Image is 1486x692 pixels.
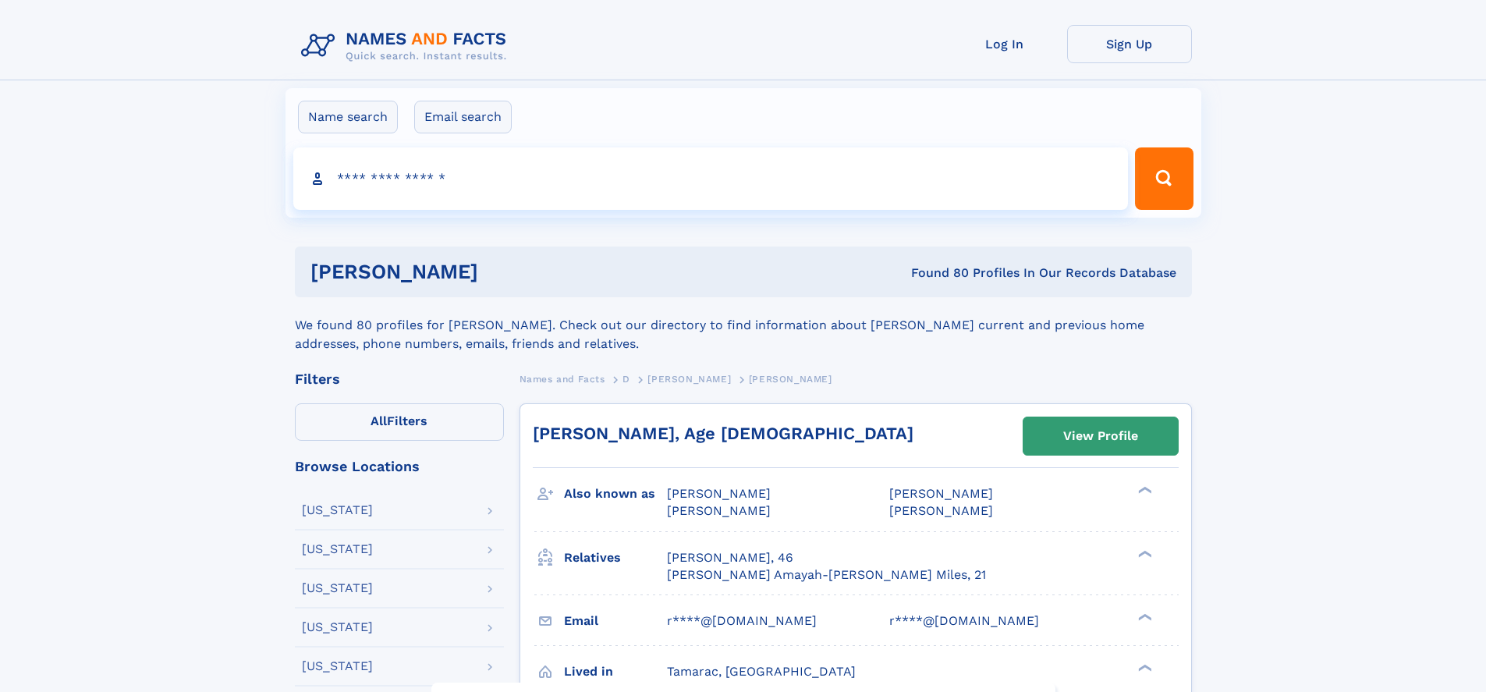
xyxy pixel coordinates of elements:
[1135,147,1193,210] button: Search Button
[667,664,856,679] span: Tamarac, [GEOGRAPHIC_DATA]
[889,486,993,501] span: [PERSON_NAME]
[310,262,695,282] h1: [PERSON_NAME]
[647,369,731,389] a: [PERSON_NAME]
[533,424,913,443] a: [PERSON_NAME], Age [DEMOGRAPHIC_DATA]
[942,25,1067,63] a: Log In
[293,147,1129,210] input: search input
[520,369,605,389] a: Names and Facts
[564,481,667,507] h3: Also known as
[749,374,832,385] span: [PERSON_NAME]
[622,369,630,389] a: D
[295,297,1192,353] div: We found 80 profiles for [PERSON_NAME]. Check out our directory to find information about [PERSON...
[1067,25,1192,63] a: Sign Up
[295,403,504,441] label: Filters
[1134,548,1153,559] div: ❯
[1023,417,1178,455] a: View Profile
[667,503,771,518] span: [PERSON_NAME]
[302,582,373,594] div: [US_STATE]
[302,504,373,516] div: [US_STATE]
[622,374,630,385] span: D
[295,372,504,386] div: Filters
[302,660,373,672] div: [US_STATE]
[1134,612,1153,622] div: ❯
[647,374,731,385] span: [PERSON_NAME]
[414,101,512,133] label: Email search
[302,621,373,633] div: [US_STATE]
[1134,662,1153,672] div: ❯
[298,101,398,133] label: Name search
[1063,418,1138,454] div: View Profile
[295,25,520,67] img: Logo Names and Facts
[564,545,667,571] h3: Relatives
[302,543,373,555] div: [US_STATE]
[371,413,387,428] span: All
[889,503,993,518] span: [PERSON_NAME]
[564,608,667,634] h3: Email
[295,460,504,474] div: Browse Locations
[667,549,793,566] a: [PERSON_NAME], 46
[1134,485,1153,495] div: ❯
[667,566,986,584] a: [PERSON_NAME] Amayah-[PERSON_NAME] Miles, 21
[564,658,667,685] h3: Lived in
[667,486,771,501] span: [PERSON_NAME]
[694,264,1176,282] div: Found 80 Profiles In Our Records Database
